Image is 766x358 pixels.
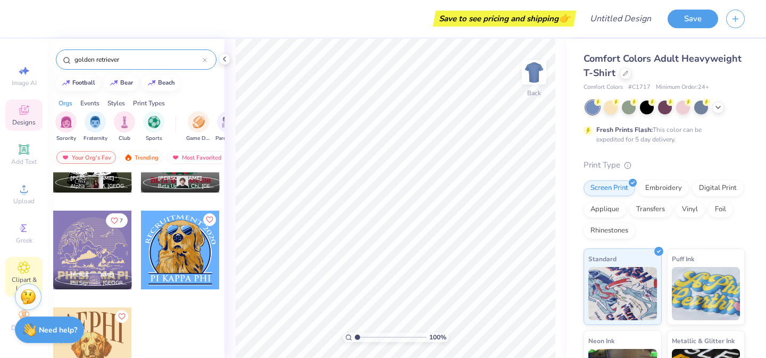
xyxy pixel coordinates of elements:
[672,253,694,264] span: Puff Ink
[61,154,70,161] img: most_fav.gif
[59,98,72,108] div: Orgs
[110,80,118,86] img: trend_line.gif
[436,11,573,27] div: Save to see pricing and shipping
[146,135,162,143] span: Sports
[584,83,623,92] span: Comfort Colors
[675,202,705,218] div: Vinyl
[104,75,138,91] button: bear
[120,218,123,223] span: 7
[193,116,205,128] img: Game Day Image
[158,80,175,86] div: beach
[215,111,240,143] button: filter button
[70,182,128,190] span: Alpha Delta Pi, [GEOGRAPHIC_DATA][US_STATE] at [GEOGRAPHIC_DATA]
[523,62,545,83] img: Back
[588,335,614,346] span: Neon Ink
[39,325,77,335] strong: Need help?
[584,159,745,171] div: Print Type
[5,276,43,293] span: Clipart & logos
[215,111,240,143] div: filter for Parent's Weekend
[70,271,114,279] span: [PERSON_NAME]
[16,236,32,245] span: Greek
[584,52,742,79] span: Comfort Colors Adult Heavyweight T-Shirt
[692,180,744,196] div: Digital Print
[119,135,130,143] span: Club
[107,98,125,108] div: Styles
[147,80,156,86] img: trend_line.gif
[106,213,128,228] button: Like
[12,79,37,87] span: Image AI
[60,116,72,128] img: Sorority Image
[84,135,107,143] span: Fraternity
[429,332,446,342] span: 100 %
[80,98,99,108] div: Events
[73,54,203,65] input: Try "Alpha"
[581,8,660,29] input: Untitled Design
[119,151,163,164] div: Trending
[584,223,635,239] div: Rhinestones
[13,197,35,205] span: Upload
[638,180,689,196] div: Embroidery
[124,154,132,161] img: trending.gif
[588,253,617,264] span: Standard
[222,116,234,128] img: Parent's Weekend Image
[72,80,95,86] div: football
[166,151,227,164] div: Most Favorited
[203,213,216,226] button: Like
[56,135,76,143] span: Sorority
[119,116,130,128] img: Club Image
[143,111,164,143] button: filter button
[84,111,107,143] button: filter button
[115,310,128,323] button: Like
[629,202,672,218] div: Transfers
[133,98,165,108] div: Print Types
[55,111,77,143] div: filter for Sorority
[114,111,135,143] div: filter for Club
[668,10,718,28] button: Save
[56,75,100,91] button: football
[527,88,541,98] div: Back
[143,111,164,143] div: filter for Sports
[70,279,128,287] span: Phi Sigma Pi, [GEOGRAPHIC_DATA][US_STATE]
[186,111,211,143] button: filter button
[12,118,36,127] span: Designs
[158,182,215,190] span: Beta Upsilon Chi, [GEOGRAPHIC_DATA]
[11,157,37,166] span: Add Text
[62,80,70,86] img: trend_line.gif
[148,116,160,128] img: Sports Image
[84,111,107,143] div: filter for Fraternity
[656,83,709,92] span: Minimum Order: 24 +
[120,80,133,86] div: bear
[584,202,626,218] div: Applique
[596,125,727,144] div: This color can be expedited for 5 day delivery.
[215,135,240,143] span: Parent's Weekend
[141,75,180,91] button: beach
[56,151,116,164] div: Your Org's Fav
[11,323,37,332] span: Decorate
[158,174,202,182] span: [PERSON_NAME]
[672,267,740,320] img: Puff Ink
[596,126,653,134] strong: Fresh Prints Flash:
[171,154,180,161] img: most_fav.gif
[588,267,657,320] img: Standard
[89,116,101,128] img: Fraternity Image
[70,174,114,182] span: [PERSON_NAME]
[628,83,651,92] span: # C1717
[186,111,211,143] div: filter for Game Day
[708,202,733,218] div: Foil
[55,111,77,143] button: filter button
[584,180,635,196] div: Screen Print
[559,12,570,24] span: 👉
[186,135,211,143] span: Game Day
[114,111,135,143] button: filter button
[672,335,735,346] span: Metallic & Glitter Ink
